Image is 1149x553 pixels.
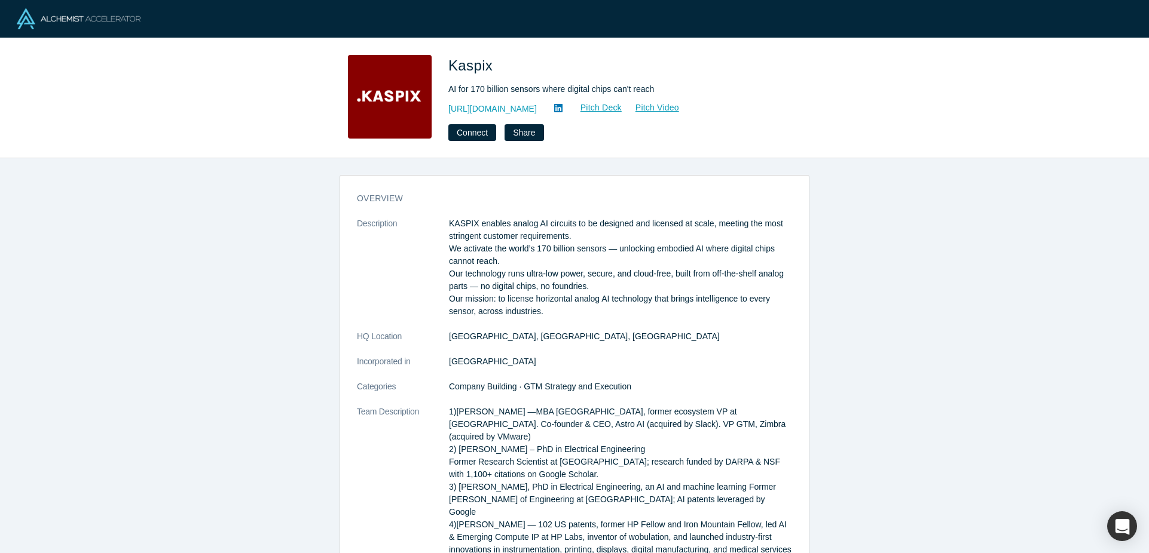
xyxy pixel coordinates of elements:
[357,380,449,405] dt: Categories
[348,55,432,139] img: Kaspix's Logo
[357,192,775,205] h3: overview
[448,83,783,96] div: AI for 170 billion sensors where digital chips can't reach
[449,217,792,318] p: KASPIX enables analog AI circuits to be designed and licensed at scale, meeting the most stringen...
[449,382,631,391] span: Company Building · GTM Strategy and Execution
[449,355,792,368] dd: [GEOGRAPHIC_DATA]
[357,330,449,355] dt: HQ Location
[17,8,140,29] img: Alchemist Logo
[567,101,622,115] a: Pitch Deck
[357,217,449,330] dt: Description
[449,330,792,343] dd: [GEOGRAPHIC_DATA], [GEOGRAPHIC_DATA], [GEOGRAPHIC_DATA]
[622,101,680,115] a: Pitch Video
[505,124,543,141] button: Share
[448,57,497,73] span: Kaspix
[357,355,449,380] dt: Incorporated in
[448,103,537,115] a: [URL][DOMAIN_NAME]
[448,124,496,141] button: Connect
